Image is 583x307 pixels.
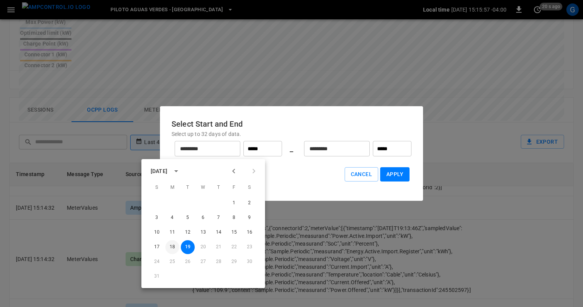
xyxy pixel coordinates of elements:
button: 6 [196,211,210,225]
button: 12 [181,226,195,239]
span: Monday [165,180,179,195]
button: Apply [380,167,410,181]
button: 14 [212,226,226,239]
button: 9 [243,211,257,225]
button: 15 [227,226,241,239]
button: Previous month [227,165,240,178]
span: Wednesday [196,180,210,195]
h6: _ [290,142,293,155]
h6: Select Start and End [172,118,411,130]
button: 4 [165,211,179,225]
button: Cancel [345,167,378,181]
button: 3 [150,211,164,225]
button: 5 [181,211,195,225]
button: 1 [227,196,241,210]
span: Saturday [243,180,257,195]
button: 17 [150,240,164,254]
button: 16 [243,226,257,239]
span: Tuesday [181,180,195,195]
button: 11 [165,226,179,239]
button: 8 [227,211,241,225]
button: 2 [243,196,257,210]
button: 18 [165,240,179,254]
span: Friday [227,180,241,195]
div: [DATE] [151,167,167,175]
button: 13 [196,226,210,239]
span: Sunday [150,180,164,195]
p: Select up to 32 days of data. [172,130,411,138]
span: Thursday [212,180,226,195]
button: 7 [212,211,226,225]
button: 10 [150,226,164,239]
button: calendar view is open, switch to year view [170,165,183,178]
button: 19 [181,240,195,254]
